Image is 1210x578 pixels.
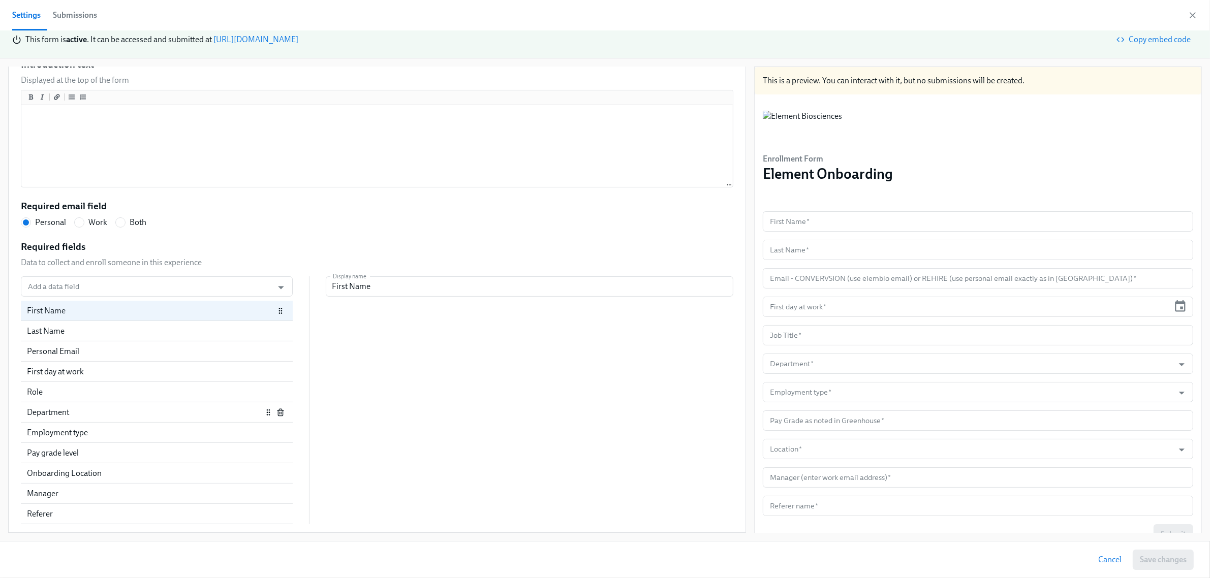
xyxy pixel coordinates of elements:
[27,387,287,398] div: Role
[78,92,88,102] button: Add ordered list
[21,484,293,504] div: Manager
[21,200,107,213] h5: Required email field
[130,217,146,228] span: Both
[1098,555,1122,565] span: Cancel
[27,366,287,377] div: First day at work
[27,326,287,337] div: Last Name
[21,341,293,362] div: Personal Email
[21,504,293,524] div: Referer
[763,165,893,183] h3: Element Onboarding
[763,111,842,141] img: Element Biosciences
[1174,357,1190,372] button: Open
[53,8,97,22] div: Submissions
[66,35,87,44] strong: active
[67,92,77,102] button: Add unordered list
[21,463,293,484] div: Onboarding Location
[213,35,298,44] a: [URL][DOMAIN_NAME]
[1174,385,1190,401] button: Open
[763,297,1169,317] input: MM/DD/YYYY
[21,240,85,253] h5: Required fields
[25,35,212,44] span: This form is . It can be accessed and submitted at
[35,217,66,228] span: Personal
[37,92,47,102] button: Add italic text
[21,382,293,402] div: Role
[27,427,287,438] div: Employment type
[21,301,293,321] div: First Name
[27,305,274,316] div: First Name
[27,508,287,520] div: Referer
[763,153,893,165] h6: Enrollment Form
[27,468,287,479] div: Onboarding Location
[21,321,293,341] div: Last Name
[21,423,293,443] div: Employment type
[88,217,107,228] span: Work
[1091,550,1129,570] button: Cancel
[21,257,202,268] p: Data to collect and enroll someone in this experience
[1174,442,1190,458] button: Open
[21,443,293,463] div: Pay grade level
[26,92,36,102] button: Add bold text
[326,276,733,297] input: Display name
[21,402,293,423] div: Department
[27,346,287,357] div: Personal Email
[27,447,287,459] div: Pay grade level
[27,407,262,418] div: Department
[1119,35,1191,45] span: Copy embed code
[755,67,1201,94] div: This is a preview. You can interact with it, but no submissions will be created.
[21,362,293,382] div: First day at work
[273,279,289,295] button: Open
[21,75,129,86] p: Displayed at the top of the form
[12,8,41,22] span: Settings
[1111,29,1198,50] button: Copy embed code
[27,488,287,499] div: Manager
[52,92,62,102] button: Add a link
